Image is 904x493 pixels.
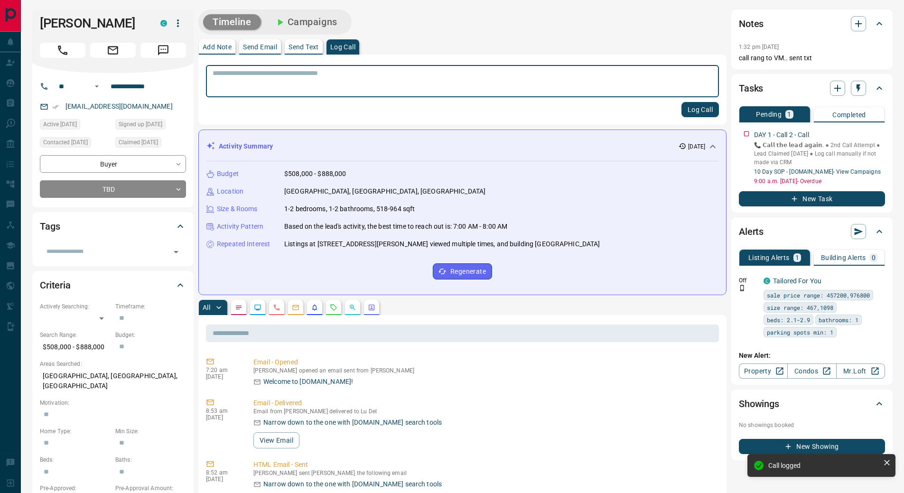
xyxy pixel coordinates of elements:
p: Pre-Approval Amount: [115,484,186,493]
a: Mr.Loft [836,363,885,379]
span: bathrooms: 1 [819,315,858,325]
span: Message [140,43,186,58]
h2: Notes [739,16,764,31]
span: size range: 467,1098 [767,303,833,312]
p: Listings at [STREET_ADDRESS][PERSON_NAME] viewed multiple times, and building [GEOGRAPHIC_DATA] [284,239,600,249]
p: All [203,304,210,311]
div: Fri Oct 10 2025 [40,119,111,132]
p: Email from [PERSON_NAME] delivered to Lu Del [253,408,715,415]
button: Timeline [203,14,261,30]
p: Beds: [40,456,111,464]
a: 10 Day SOP - [DOMAIN_NAME]- View Campaigns [754,168,881,175]
svg: Emails [292,304,299,311]
svg: Agent Actions [368,304,375,311]
h2: Tasks [739,81,763,96]
p: Size & Rooms [217,204,258,214]
div: Fri Oct 10 2025 [115,119,186,132]
p: Budget [217,169,239,179]
h2: Showings [739,396,779,411]
p: call rang to VM.. sent txt [739,53,885,63]
div: Activity Summary[DATE] [206,138,718,155]
p: [PERSON_NAME] sent [PERSON_NAME] the following email [253,470,715,476]
span: beds: 2.1-2.9 [767,315,810,325]
p: 📞 𝗖𝗮𝗹𝗹 𝘁𝗵𝗲 𝗹𝗲𝗮𝗱 𝗮𝗴𝗮𝗶𝗻. ● 2nd Call Attempt ● Lead Claimed [DATE] ‎● Log call manually if not made ... [754,141,885,167]
span: Signed up [DATE] [119,120,162,129]
div: Alerts [739,220,885,243]
div: Tags [40,215,186,238]
svg: Requests [330,304,337,311]
div: Fri Oct 10 2025 [115,137,186,150]
p: Log Call [330,44,355,50]
div: Fri Oct 10 2025 [40,137,111,150]
p: Pre-Approved: [40,484,111,493]
div: Tasks [739,77,885,100]
p: Actively Searching: [40,302,111,311]
p: Areas Searched: [40,360,186,368]
p: Activity Pattern [217,222,263,232]
p: Off [739,276,758,285]
p: Timeframe: [115,302,186,311]
p: Motivation: [40,399,186,407]
p: Narrow down to the one with [DOMAIN_NAME] search tools [263,418,442,428]
p: Activity Summary [219,141,273,151]
p: [DATE] [206,373,239,380]
p: Listing Alerts [748,254,790,261]
p: 1-2 bedrooms, 1-2 bathrooms, 518-964 sqft [284,204,415,214]
a: [EMAIL_ADDRESS][DOMAIN_NAME] [65,102,173,110]
a: Property [739,363,788,379]
p: 8:53 am [206,408,239,414]
button: Regenerate [433,263,492,279]
div: Buyer [40,155,186,173]
p: Location [217,186,243,196]
p: 1 [795,254,799,261]
span: Contacted [DATE] [43,138,88,147]
p: Welcome to [DOMAIN_NAME]! [263,377,353,387]
svg: Lead Browsing Activity [254,304,261,311]
p: New Alert: [739,351,885,361]
p: [GEOGRAPHIC_DATA], [GEOGRAPHIC_DATA], [GEOGRAPHIC_DATA] [40,368,186,394]
p: Email - Opened [253,357,715,367]
p: No showings booked [739,421,885,429]
p: Send Email [243,44,277,50]
p: [GEOGRAPHIC_DATA], [GEOGRAPHIC_DATA], [GEOGRAPHIC_DATA] [284,186,485,196]
p: Narrow down to the one with [DOMAIN_NAME] search tools [263,479,442,489]
button: Open [91,81,103,92]
span: Active [DATE] [43,120,77,129]
h2: Alerts [739,224,764,239]
p: Add Note [203,44,232,50]
svg: Notes [235,304,242,311]
div: condos.ca [160,20,167,27]
svg: Opportunities [349,304,356,311]
p: Email - Delivered [253,398,715,408]
p: HTML Email - Sent [253,460,715,470]
p: Baths: [115,456,186,464]
a: Tailored For You [773,277,821,285]
p: 1 [787,111,791,118]
a: Condos [787,363,836,379]
p: 0 [872,254,876,261]
button: Open [169,245,183,259]
p: DAY 1 - Call 2 - Call [754,130,809,140]
p: $508,000 - $888,000 [40,339,111,355]
div: condos.ca [764,278,770,284]
div: Showings [739,392,885,415]
button: Log Call [681,102,719,117]
h1: [PERSON_NAME] [40,16,146,31]
svg: Push Notification Only [739,285,746,291]
p: Send Text [289,44,319,50]
p: 1:32 pm [DATE] [739,44,779,50]
span: sale price range: 457200,976800 [767,290,870,300]
button: View Email [253,432,299,448]
p: [DATE] [688,142,705,151]
p: Based on the lead's activity, the best time to reach out is: 7:00 AM - 8:00 AM [284,222,507,232]
svg: Calls [273,304,280,311]
div: Call logged [768,462,879,469]
p: Search Range: [40,331,111,339]
button: Campaigns [265,14,347,30]
p: Repeated Interest [217,239,270,249]
svg: Listing Alerts [311,304,318,311]
p: [PERSON_NAME] opened an email sent from [PERSON_NAME] [253,367,715,374]
p: [DATE] [206,476,239,483]
p: $508,000 - $888,000 [284,169,346,179]
h2: Tags [40,219,60,234]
